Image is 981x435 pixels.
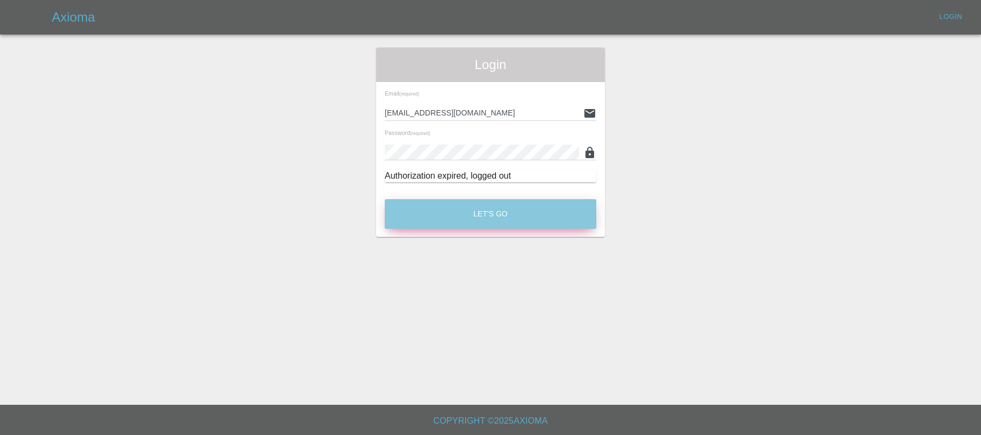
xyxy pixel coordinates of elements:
[9,413,972,429] h6: Copyright © 2025 Axioma
[934,9,968,25] a: Login
[410,131,430,136] small: (required)
[52,9,95,26] h5: Axioma
[385,199,596,229] button: Let's Go
[385,169,596,182] div: Authorization expired, logged out
[385,130,430,136] span: Password
[399,92,419,97] small: (required)
[385,90,419,97] span: Email
[385,56,596,73] span: Login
